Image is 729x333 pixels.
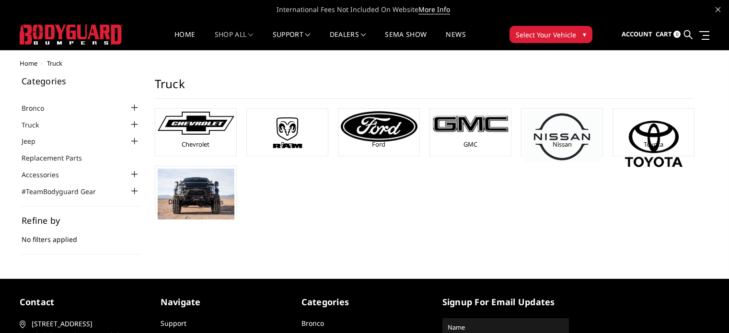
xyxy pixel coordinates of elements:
[47,59,62,68] span: Truck
[161,319,186,328] a: Support
[301,296,428,309] h5: Categories
[20,59,37,68] a: Home
[372,140,385,149] a: Ford
[301,319,324,328] a: Bronco
[161,296,287,309] h5: Navigate
[509,26,592,43] button: Select Your Vehicle
[22,216,140,225] h5: Refine by
[622,22,652,47] a: Account
[155,77,694,99] h1: Truck
[644,140,663,149] a: Toyota
[22,136,47,146] a: Jeep
[446,31,465,50] a: News
[22,120,51,130] a: Truck
[583,29,586,39] span: ▾
[22,153,94,163] a: Replacement Parts
[22,103,56,113] a: Bronco
[418,5,450,14] a: More Info
[215,31,254,50] a: shop all
[516,30,576,40] span: Select Your Vehicle
[182,140,209,149] a: Chevrolet
[622,30,652,38] span: Account
[281,140,294,149] a: Ram
[22,216,140,254] div: No filters applied
[22,186,108,196] a: #TeamBodyguard Gear
[168,197,223,206] a: DBL Designs Trucks
[22,170,71,180] a: Accessories
[442,296,569,309] h5: signup for email updates
[174,31,195,50] a: Home
[656,30,672,38] span: Cart
[20,24,123,45] img: BODYGUARD BUMPERS
[553,140,572,149] a: Nissan
[330,31,366,50] a: Dealers
[20,296,146,309] h5: contact
[656,22,681,47] a: Cart 0
[22,77,140,85] h5: Categories
[463,140,477,149] a: GMC
[673,31,681,38] span: 0
[385,31,427,50] a: SEMA Show
[273,31,311,50] a: Support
